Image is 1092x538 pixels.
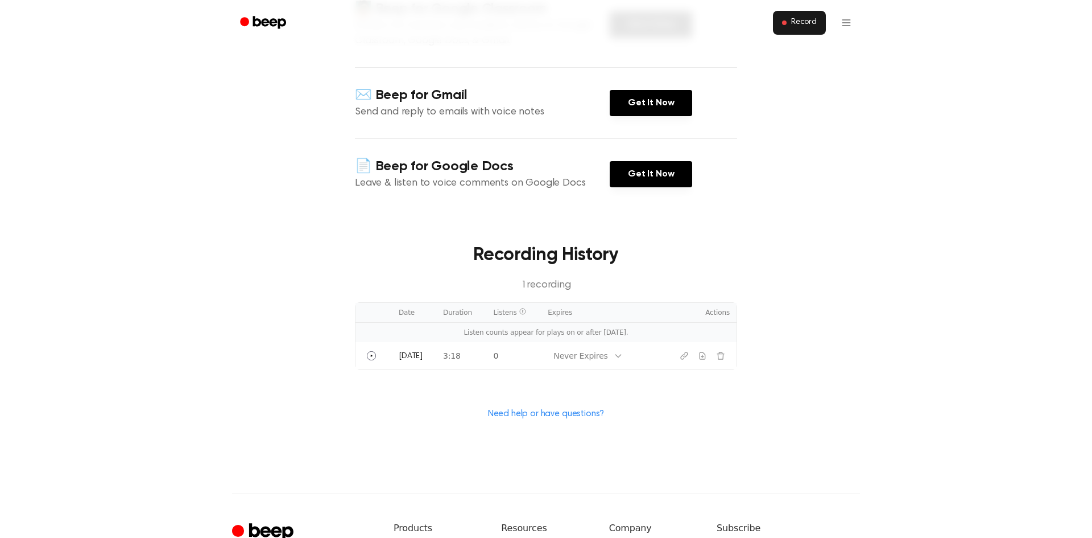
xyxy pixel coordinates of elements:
[355,105,610,120] p: Send and reply to emails with voice notes
[553,350,607,362] div: Never Expires
[646,303,737,323] th: Actions
[362,347,380,365] button: Play
[232,12,296,34] a: Beep
[394,521,483,535] h6: Products
[610,90,692,116] a: Get It Now
[488,409,605,418] a: Need help or have questions?
[487,303,541,323] th: Listens
[399,352,423,360] span: [DATE]
[791,18,817,28] span: Record
[519,308,526,315] span: Listen count reflects other listeners and records at most one play per listener per hour. It excl...
[773,11,826,35] button: Record
[373,241,719,269] h3: Recording History
[833,9,860,36] button: Open menu
[355,157,610,176] h4: 📄 Beep for Google Docs
[712,347,730,365] button: Delete recording
[436,342,486,369] td: 3:18
[355,323,737,343] td: Listen counts appear for plays on or after [DATE].
[541,303,646,323] th: Expires
[675,347,693,365] button: Copy link
[355,176,610,191] p: Leave & listen to voice comments on Google Docs
[610,161,692,187] a: Get It Now
[717,521,860,535] h6: Subscribe
[436,303,486,323] th: Duration
[501,521,590,535] h6: Resources
[355,86,610,105] h4: ✉️ Beep for Gmail
[373,278,719,293] p: 1 recording
[693,347,712,365] button: Download recording
[392,303,436,323] th: Date
[487,342,541,369] td: 0
[609,521,698,535] h6: Company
